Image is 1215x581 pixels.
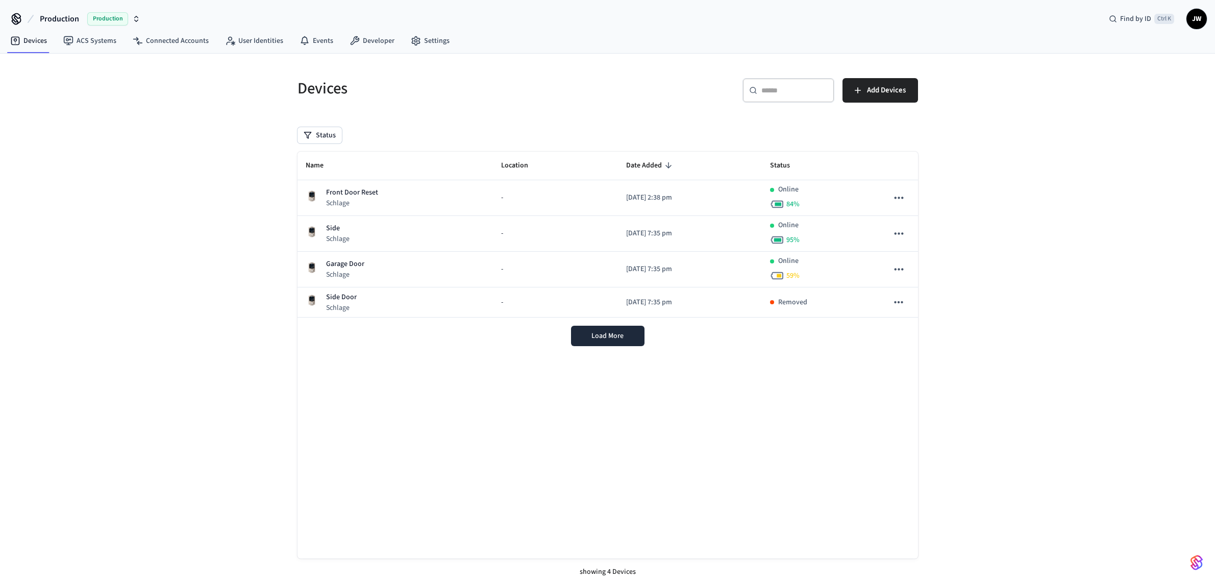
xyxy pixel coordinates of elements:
[2,32,55,50] a: Devices
[306,158,337,174] span: Name
[501,297,503,308] span: -
[626,228,754,239] p: [DATE] 7:35 pm
[778,297,807,308] p: Removed
[501,158,541,174] span: Location
[326,187,378,198] p: Front Door Reset
[786,199,800,209] span: 84 %
[626,192,754,203] p: [DATE] 2:38 pm
[306,294,318,306] img: Schlage Sense Smart Deadbolt with Camelot Trim, Front
[306,261,318,274] img: Schlage Sense Smart Deadbolt with Camelot Trim, Front
[786,235,800,245] span: 95 %
[842,78,918,103] button: Add Devices
[291,32,341,50] a: Events
[786,271,800,281] span: 59 %
[770,158,803,174] span: Status
[326,234,350,244] p: Schlage
[326,198,378,208] p: Schlage
[306,226,318,238] img: Schlage Sense Smart Deadbolt with Camelot Trim, Front
[778,184,799,195] p: Online
[867,84,906,97] span: Add Devices
[326,270,364,280] p: Schlage
[297,78,602,99] h5: Devices
[1101,10,1182,28] div: Find by IDCtrl K
[591,331,624,341] span: Load More
[40,13,79,25] span: Production
[1187,10,1206,28] span: JW
[1154,14,1174,24] span: Ctrl K
[571,326,644,346] button: Load More
[626,264,754,275] p: [DATE] 7:35 pm
[326,259,364,270] p: Garage Door
[626,297,754,308] p: [DATE] 7:35 pm
[626,158,675,174] span: Date Added
[1120,14,1151,24] span: Find by ID
[1191,554,1203,571] img: SeamLogoGradient.69752ec5.svg
[326,292,357,303] p: Side Door
[297,152,918,318] table: sticky table
[125,32,217,50] a: Connected Accounts
[778,220,799,231] p: Online
[1186,9,1207,29] button: JW
[341,32,403,50] a: Developer
[501,192,503,203] span: -
[297,127,342,143] button: Status
[501,228,503,239] span: -
[326,303,357,313] p: Schlage
[87,12,128,26] span: Production
[55,32,125,50] a: ACS Systems
[501,264,503,275] span: -
[403,32,458,50] a: Settings
[306,190,318,202] img: Schlage Sense Smart Deadbolt with Camelot Trim, Front
[778,256,799,267] p: Online
[217,32,291,50] a: User Identities
[326,223,350,234] p: Side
